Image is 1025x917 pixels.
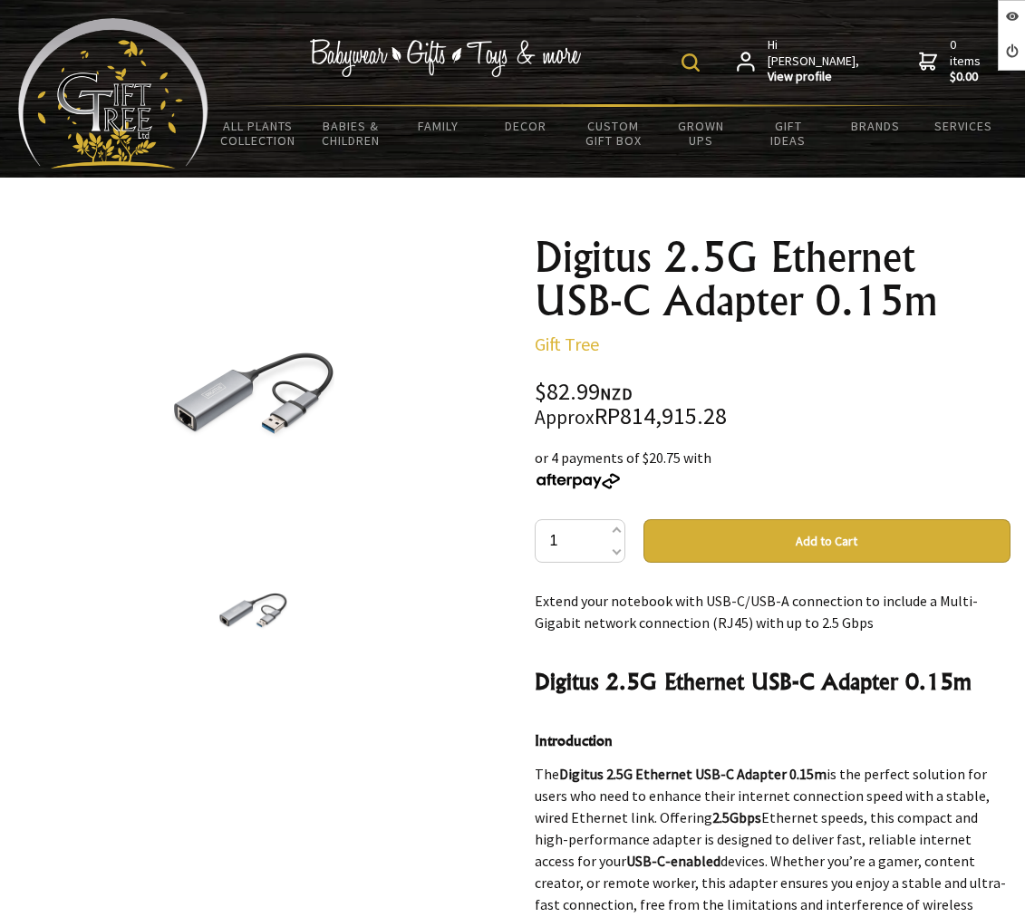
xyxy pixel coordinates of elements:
[208,107,307,159] a: All Plants Collection
[559,765,827,783] strong: Digitus 2.5G Ethernet USB-C Adapter 0.15m
[535,668,972,695] strong: Digitus 2.5G Ethernet USB-C Adapter 0.15m
[657,107,745,159] a: Grown Ups
[643,519,1011,563] button: Add to Cart
[682,53,700,72] img: product search
[950,69,984,85] strong: $0.00
[920,107,1008,145] a: Services
[18,18,208,169] img: Babyware - Gifts - Toys and more...
[535,447,1011,490] div: or 4 payments of $20.75 with
[737,37,861,85] a: Hi [PERSON_NAME],View profile
[919,37,984,85] a: 0 items$0.00
[626,852,720,870] strong: USB-C-enabled
[768,37,861,85] span: Hi [PERSON_NAME],
[768,69,861,85] strong: View profile
[171,313,334,476] img: Digitus 2.5G Ethernet USB-C Adapter 0.15m
[535,731,613,749] strong: Introduction
[482,107,570,145] a: Decor
[570,107,658,159] a: Custom Gift Box
[712,808,761,826] strong: 2.5Gbps
[745,107,833,159] a: Gift Ideas
[535,381,1011,429] div: $82.99 RP814,915.28
[395,107,483,145] a: Family
[309,39,581,77] img: Babywear - Gifts - Toys & more
[218,576,287,645] img: Digitus 2.5G Ethernet USB-C Adapter 0.15m
[535,333,599,355] a: Gift Tree
[535,236,1011,323] h1: Digitus 2.5G Ethernet USB-C Adapter 0.15m
[832,107,920,145] a: Brands
[535,473,622,489] img: Afterpay
[307,107,395,159] a: Babies & Children
[535,405,595,430] small: Approx
[600,383,633,404] span: NZD
[950,36,984,85] span: 0 items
